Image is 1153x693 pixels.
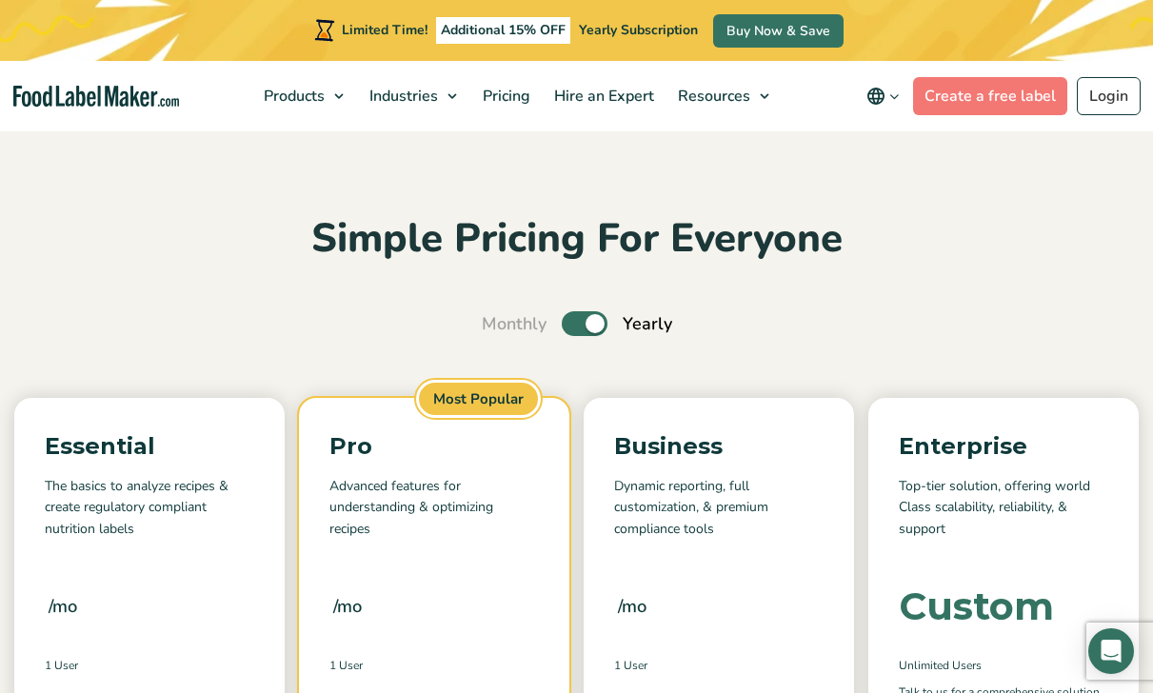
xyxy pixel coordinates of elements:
a: Create a free label [913,77,1067,115]
span: Additional 15% OFF [436,17,570,44]
span: Limited Time! [342,21,427,39]
p: Pro [329,428,539,465]
p: Enterprise [899,428,1108,465]
a: Pricing [471,61,538,131]
a: Login [1077,77,1141,115]
span: /mo [333,593,362,620]
div: Custom [899,587,1054,625]
p: Business [614,428,824,465]
span: Resources [672,86,752,107]
span: 1 User [614,657,647,674]
h2: Simple Pricing For Everyone [14,213,1139,266]
span: Yearly Subscription [579,21,698,39]
p: The basics to analyze recipes & create regulatory compliant nutrition labels [45,476,254,540]
span: Unlimited Users [899,657,982,674]
span: Yearly [623,311,672,337]
a: Industries [358,61,467,131]
span: 1 User [45,657,78,674]
label: Toggle [562,311,607,336]
a: Hire an Expert [543,61,662,131]
span: 1 User [329,657,363,674]
p: Essential [45,428,254,465]
p: Dynamic reporting, full customization, & premium compliance tools [614,476,824,540]
span: Monthly [482,311,547,337]
a: Resources [666,61,779,131]
span: Products [258,86,327,107]
span: Industries [364,86,440,107]
span: Pricing [477,86,532,107]
a: Products [252,61,353,131]
a: Buy Now & Save [713,14,844,48]
span: /mo [49,593,77,620]
span: Most Popular [416,380,541,419]
div: Open Intercom Messenger [1088,628,1134,674]
span: Hire an Expert [548,86,656,107]
p: Advanced features for understanding & optimizing recipes [329,476,539,540]
span: /mo [618,593,646,620]
p: Top-tier solution, offering world Class scalability, reliability, & support [899,476,1108,540]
